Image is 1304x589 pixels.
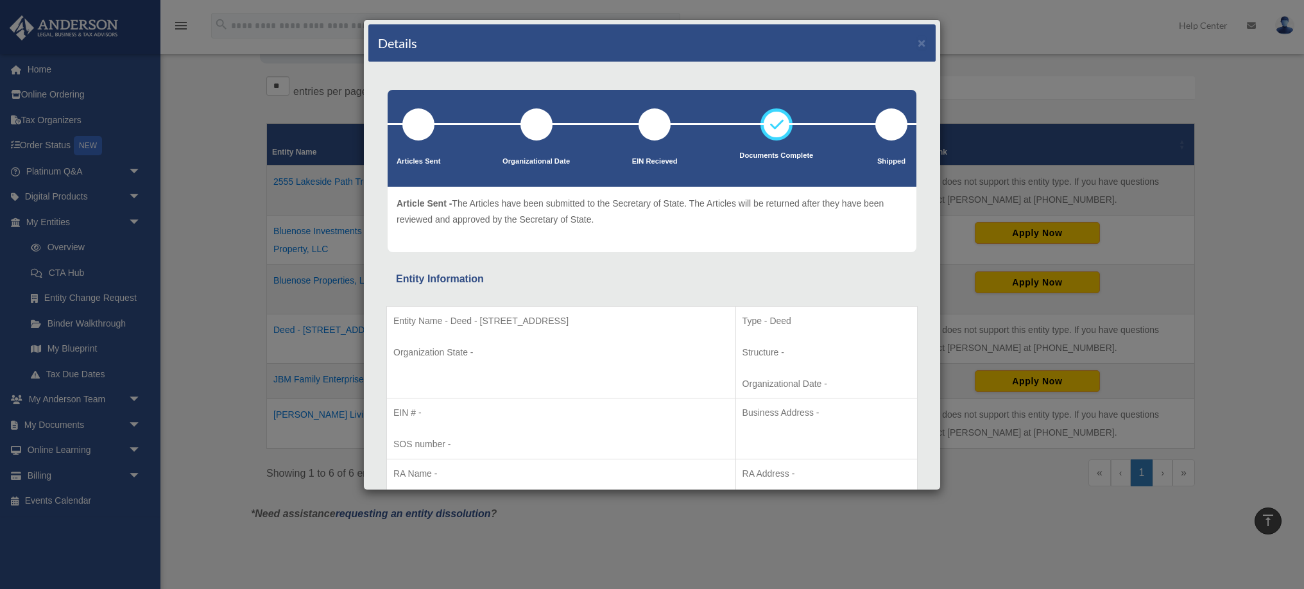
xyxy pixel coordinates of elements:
[393,466,729,482] p: RA Name -
[393,313,729,329] p: Entity Name - Deed - [STREET_ADDRESS]
[397,196,907,227] p: The Articles have been submitted to the Secretary of State. The Articles will be returned after t...
[393,436,729,452] p: SOS number -
[742,466,911,482] p: RA Address -
[393,345,729,361] p: Organization State -
[502,155,570,168] p: Organizational Date
[742,313,911,329] p: Type - Deed
[875,155,907,168] p: Shipped
[397,155,440,168] p: Articles Sent
[632,155,678,168] p: EIN Recieved
[396,270,908,288] div: Entity Information
[742,345,911,361] p: Structure -
[739,149,813,162] p: Documents Complete
[742,405,911,421] p: Business Address -
[918,36,926,49] button: ×
[397,198,452,209] span: Article Sent -
[378,34,417,52] h4: Details
[742,376,911,392] p: Organizational Date -
[393,405,729,421] p: EIN # -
